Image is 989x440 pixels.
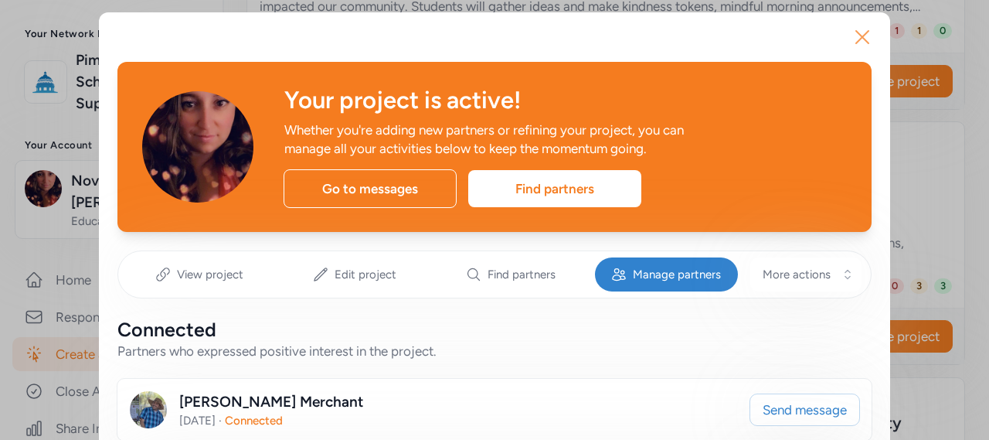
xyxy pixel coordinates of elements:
[177,267,243,282] span: View project
[749,394,860,426] button: Send message
[225,414,283,428] span: Connected
[468,170,641,207] div: Find partners
[284,121,729,158] div: Whether you're adding new partners or refining your project, you can manage all your activities b...
[284,87,847,114] div: Your project is active!
[633,267,721,282] span: Manage partners
[117,317,872,342] div: Connected
[488,267,556,282] span: Find partners
[179,414,216,428] span: [DATE]
[219,414,222,428] span: ·
[763,267,831,282] span: More actions
[142,91,253,203] img: Avatar
[750,258,862,292] button: More actions
[130,391,167,428] img: Avatar
[335,267,396,282] span: Edit project
[763,401,847,419] span: Send message
[179,391,363,413] div: [PERSON_NAME] Merchant
[117,342,872,360] div: Partners who expressed positive interest in the project.
[284,169,457,208] div: Go to messages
